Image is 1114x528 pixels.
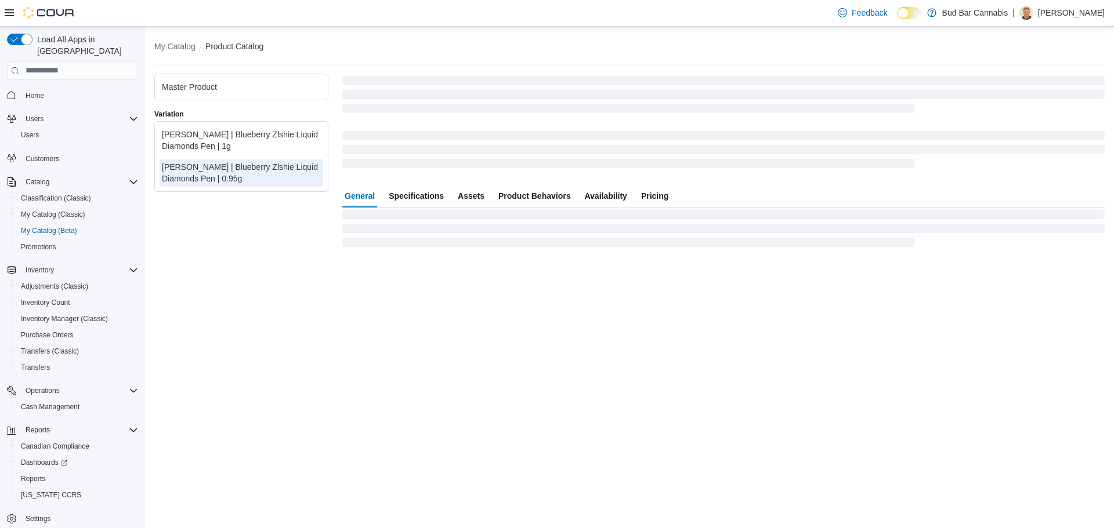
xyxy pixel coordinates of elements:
[852,7,887,19] span: Feedback
[16,312,138,326] span: Inventory Manager (Classic)
[2,150,143,167] button: Customers
[16,361,138,374] span: Transfers
[16,191,96,205] a: Classification (Classic)
[26,177,49,187] span: Catalog
[21,512,55,526] a: Settings
[21,402,79,412] span: Cash Management
[641,184,668,207] span: Pricing
[21,152,64,166] a: Customers
[16,488,86,502] a: [US_STATE] CCRS
[21,298,70,307] span: Inventory Count
[16,224,138,238] span: My Catalog (Beta)
[342,212,1105,249] span: Loading
[12,359,143,376] button: Transfers
[154,110,184,119] label: Variation
[21,363,50,372] span: Transfers
[1012,6,1015,20] p: |
[12,206,143,223] button: My Catalog (Classic)
[162,161,321,184] div: [PERSON_NAME] | Blueberry Zlshie Liquid Diamonds Pen | 0.95g
[389,184,444,207] span: Specifications
[21,474,45,483] span: Reports
[16,279,93,293] a: Adjustments (Classic)
[16,456,72,469] a: Dashboards
[21,423,55,437] button: Reports
[16,456,138,469] span: Dashboards
[16,344,138,358] span: Transfers (Classic)
[2,383,143,399] button: Operations
[16,439,138,453] span: Canadian Compliance
[12,127,143,143] button: Users
[26,386,60,395] span: Operations
[12,399,143,415] button: Cash Management
[26,265,54,275] span: Inventory
[16,191,138,205] span: Classification (Classic)
[23,7,75,19] img: Cova
[26,514,50,523] span: Settings
[21,282,88,291] span: Adjustments (Classic)
[21,384,64,398] button: Operations
[16,296,138,309] span: Inventory Count
[16,488,138,502] span: Washington CCRS
[342,78,1105,115] span: Loading
[21,210,85,219] span: My Catalog (Classic)
[1038,6,1105,20] p: [PERSON_NAME]
[21,112,48,126] button: Users
[162,81,321,93] div: Master Product
[12,438,143,454] button: Canadian Compliance
[2,87,143,104] button: Home
[2,262,143,278] button: Inventory
[21,175,54,189] button: Catalog
[21,175,138,189] span: Catalog
[21,490,81,500] span: [US_STATE] CCRS
[2,174,143,190] button: Catalog
[21,88,138,103] span: Home
[12,454,143,471] a: Dashboards
[21,194,91,203] span: Classification (Classic)
[2,111,143,127] button: Users
[12,223,143,239] button: My Catalog (Beta)
[16,344,84,358] a: Transfers (Classic)
[21,130,39,140] span: Users
[12,190,143,206] button: Classification (Classic)
[21,151,138,166] span: Customers
[21,226,77,235] span: My Catalog (Beta)
[21,330,74,340] span: Purchase Orders
[21,347,79,356] span: Transfers (Classic)
[16,400,84,414] a: Cash Management
[12,239,143,255] button: Promotions
[16,240,61,254] a: Promotions
[16,312,113,326] a: Inventory Manager (Classic)
[16,400,138,414] span: Cash Management
[26,91,44,100] span: Home
[2,422,143,438] button: Reports
[342,133,1105,170] span: Loading
[942,6,1008,20] p: Bud Bar Cannabis
[26,425,50,435] span: Reports
[16,472,50,486] a: Reports
[205,42,263,51] button: Product Catalog
[16,207,138,221] span: My Catalog (Classic)
[12,487,143,503] button: [US_STATE] CCRS
[16,472,138,486] span: Reports
[21,442,89,451] span: Canadian Compliance
[16,279,138,293] span: Adjustments (Classic)
[16,224,82,238] a: My Catalog (Beta)
[16,439,94,453] a: Canadian Compliance
[16,128,44,142] a: Users
[21,384,138,398] span: Operations
[2,510,143,527] button: Settings
[162,129,321,152] div: [PERSON_NAME] | Blueberry Zlshie Liquid Diamonds Pen | 1g
[12,327,143,343] button: Purchase Orders
[345,184,375,207] span: General
[21,242,56,252] span: Promotions
[833,1,892,24] a: Feedback
[16,296,75,309] a: Inventory Count
[26,114,44,123] span: Users
[12,343,143,359] button: Transfers (Classic)
[21,423,138,437] span: Reports
[897,7,921,19] input: Dark Mode
[26,154,59,163] span: Customers
[16,328,78,342] a: Purchase Orders
[21,263,59,277] button: Inventory
[584,184,627,207] span: Availability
